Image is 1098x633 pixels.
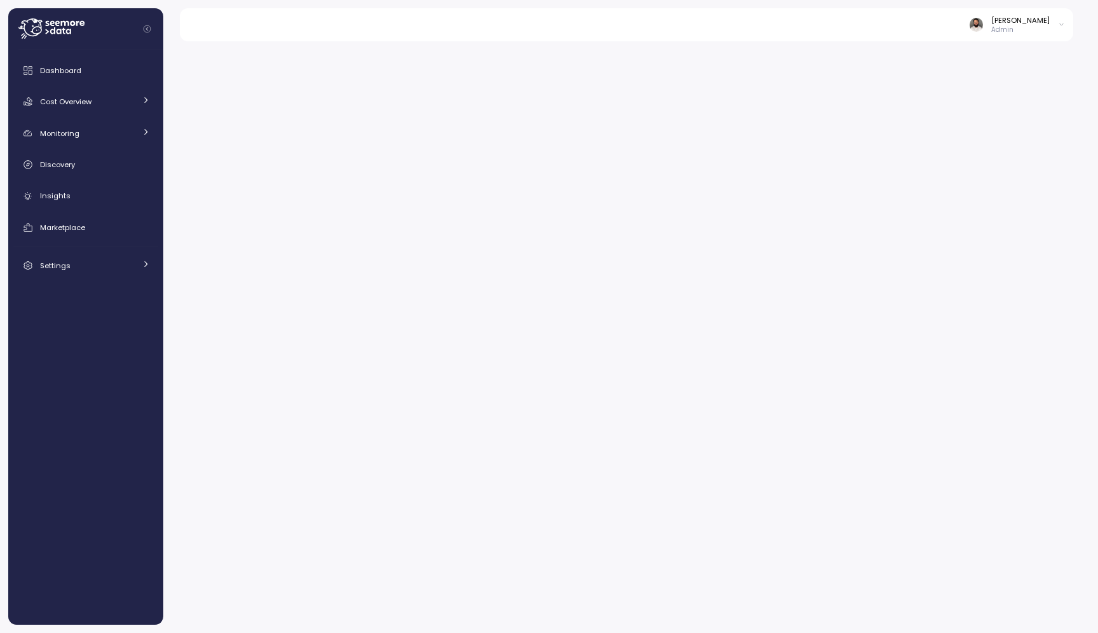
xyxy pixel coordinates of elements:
a: Settings [13,253,158,278]
span: Monitoring [40,128,79,139]
a: Cost Overview [13,89,158,114]
span: Insights [40,191,71,201]
span: Discovery [40,160,75,170]
span: Settings [40,261,71,271]
p: Admin [991,25,1050,34]
span: Marketplace [40,222,85,233]
a: Marketplace [13,215,158,240]
img: ACg8ocLskjvUhBDgxtSFCRx4ztb74ewwa1VrVEuDBD_Ho1mrTsQB-QE=s96-c [970,18,983,31]
a: Monitoring [13,121,158,146]
button: Collapse navigation [139,24,155,34]
a: Dashboard [13,58,158,83]
span: Dashboard [40,65,81,76]
span: Cost Overview [40,97,91,107]
a: Insights [13,184,158,209]
div: [PERSON_NAME] [991,15,1050,25]
a: Discovery [13,152,158,177]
